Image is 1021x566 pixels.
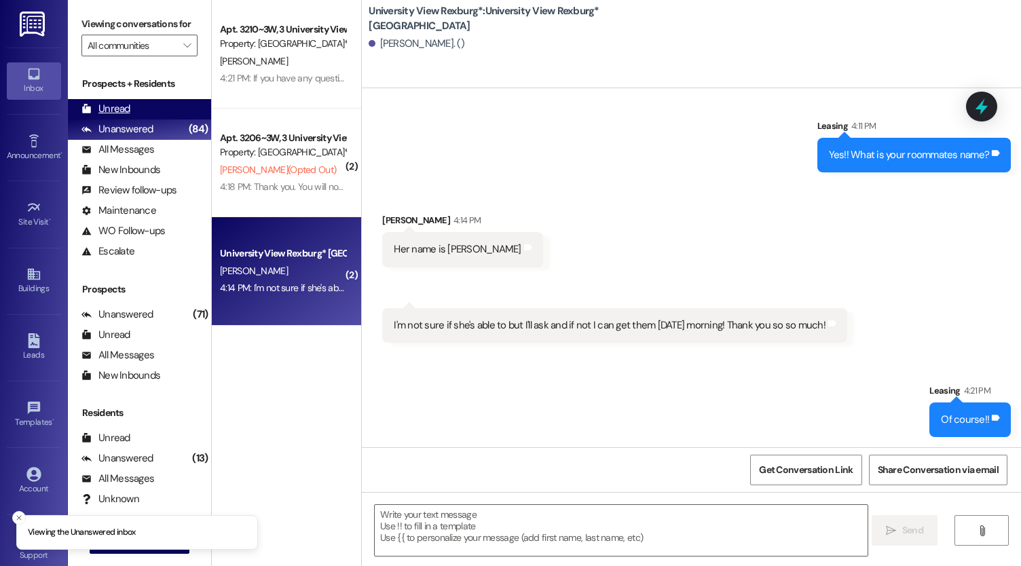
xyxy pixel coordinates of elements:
div: Leasing [817,119,1011,138]
div: Of course!! [941,413,989,427]
div: 4:21 PM: If you have any questions for how to update it, please let us know!! [220,72,515,84]
div: Unknown [81,492,139,506]
img: ResiDesk Logo [20,12,48,37]
div: Unanswered [81,122,153,136]
span: [PERSON_NAME] [220,55,288,67]
div: 4:14 PM [450,213,481,227]
div: I'm not sure if she's able to but I'll ask and if not I can get them [DATE] morning! Thank you so... [394,318,825,333]
i:  [977,525,987,536]
span: Share Conversation via email [878,463,999,477]
button: Get Conversation Link [750,455,861,485]
b: University View Rexburg*: University View Rexburg* [GEOGRAPHIC_DATA] [369,4,640,33]
div: Prospects + Residents [68,77,211,91]
button: Close toast [12,511,26,525]
input: All communities [88,35,176,56]
i:  [183,40,191,51]
div: Unread [81,328,130,342]
button: Send [872,515,938,546]
div: Escalate [81,244,134,259]
span: • [49,215,51,225]
span: [PERSON_NAME] [220,265,288,277]
div: Yes!! What is your roommates name? [829,148,990,162]
i:  [886,525,896,536]
div: Maintenance [81,204,156,218]
div: Leasing [929,383,1011,402]
div: [PERSON_NAME]. () [369,37,464,51]
div: (84) [185,119,211,140]
div: Residents [68,406,211,420]
div: (71) [189,304,211,325]
span: • [52,415,54,425]
p: Viewing the Unanswered inbox [28,527,136,539]
a: Site Visit • [7,196,61,233]
div: (13) [189,448,211,469]
span: Get Conversation Link [759,463,853,477]
a: Inbox [7,62,61,99]
div: 4:14 PM: I'm not sure if she's able to but I'll ask and if not I can get them [DATE] morning! Tha... [220,282,650,294]
button: Share Conversation via email [869,455,1007,485]
div: Unread [81,431,130,445]
div: Prospects [68,282,211,297]
div: [PERSON_NAME] [382,213,542,232]
div: Apt. 3210~3W, 3 University View Rexburg [220,22,346,37]
div: Property: [GEOGRAPHIC_DATA]* [220,37,346,51]
div: New Inbounds [81,369,160,383]
div: Unread [81,102,130,116]
div: New Inbounds [81,163,160,177]
div: WO Follow-ups [81,224,165,238]
div: University View Rexburg* [GEOGRAPHIC_DATA] [220,246,346,261]
div: Unanswered [81,451,153,466]
div: 4:11 PM [848,119,876,133]
div: 4:21 PM [961,383,990,398]
span: Send [902,523,923,537]
a: Buildings [7,263,61,299]
div: 4:18 PM: Thank you. You will no longer receive texts from this thread. Please reply with 'UNSTOP'... [220,181,861,193]
div: Apt. 3206~3W, 3 University View Rexburg [220,131,346,145]
div: All Messages [81,348,154,362]
div: Unanswered [81,307,153,322]
span: • [60,149,62,158]
span: [PERSON_NAME] (Opted Out) [220,164,336,176]
label: Viewing conversations for [81,14,198,35]
a: Account [7,463,61,499]
div: All Messages [81,143,154,157]
div: Review follow-ups [81,183,177,197]
a: Support [7,529,61,566]
a: Leads [7,329,61,366]
div: Property: [GEOGRAPHIC_DATA]* [220,145,346,159]
div: All Messages [81,472,154,486]
div: Her name is [PERSON_NAME] [394,242,521,257]
a: Templates • [7,396,61,433]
